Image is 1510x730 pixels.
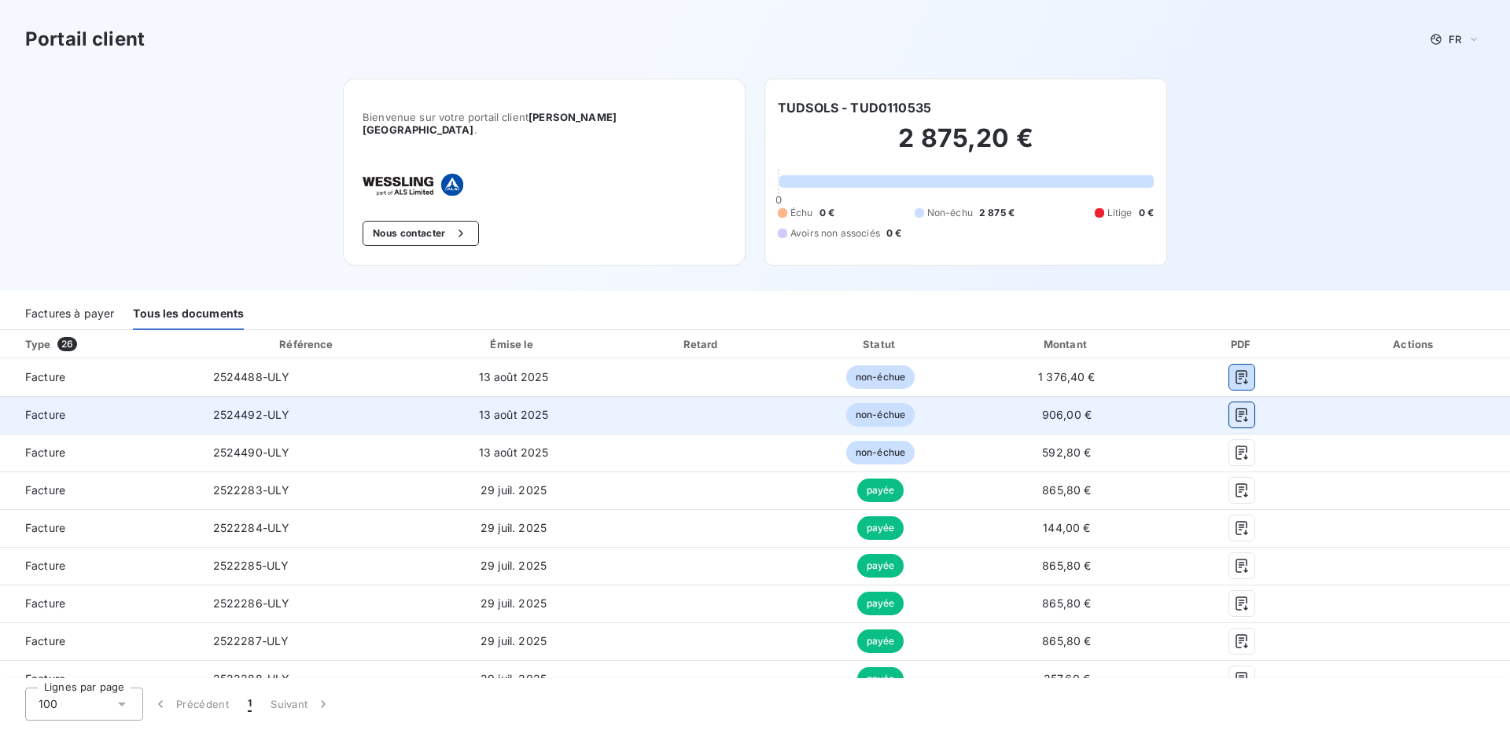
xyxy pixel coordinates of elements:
span: 0 € [886,226,901,240]
div: Retard [615,336,790,352]
span: Facture [13,369,188,385]
span: 2522286-ULY [213,596,290,610]
span: 29 juil. 2025 [481,521,547,534]
span: 29 juil. 2025 [481,634,547,647]
span: 0 € [819,206,834,220]
div: Factures à payer [25,297,114,330]
span: FR [1449,33,1461,46]
button: Précédent [143,688,238,721]
span: 100 [39,696,57,712]
span: 0 [775,193,782,206]
span: 2522288-ULY [213,672,290,685]
span: 26 [57,337,77,351]
span: payée [857,667,904,691]
span: Non-échu [927,206,973,220]
span: non-échue [846,403,915,427]
span: 2522287-ULY [213,634,289,647]
span: 13 août 2025 [479,446,549,459]
div: Actions [1323,336,1507,352]
span: 865,80 € [1042,634,1091,647]
span: Avoirs non associés [790,226,880,240]
div: Type [16,336,197,352]
div: PDF [1168,336,1316,352]
span: 865,80 € [1042,483,1091,497]
span: 2522284-ULY [213,521,290,534]
span: 144,00 € [1043,521,1090,534]
span: [PERSON_NAME] [GEOGRAPHIC_DATA] [363,111,617,136]
span: 29 juil. 2025 [481,672,547,685]
span: 865,80 € [1042,559,1091,572]
img: Company logo [363,174,463,196]
span: Facture [13,407,188,423]
div: Statut [795,336,965,352]
span: 13 août 2025 [479,370,549,383]
span: 2524490-ULY [213,446,290,459]
span: 357,60 € [1044,672,1090,685]
span: Facture [13,520,188,536]
span: payée [857,554,904,578]
span: 2524492-ULY [213,408,290,421]
span: 592,80 € [1042,446,1091,459]
span: payée [857,479,904,502]
span: Facture [13,671,188,687]
span: 2522285-ULY [213,559,289,572]
span: Litige [1107,206,1132,220]
h2: 2 875,20 € [778,123,1154,170]
span: 29 juil. 2025 [481,596,547,610]
span: 29 juil. 2025 [481,559,547,572]
span: non-échue [846,441,915,464]
div: Montant [972,336,1162,352]
div: Émise le [418,336,609,352]
span: 1 376,40 € [1038,370,1096,383]
div: Tous les documents [133,297,244,330]
span: 906,00 € [1042,408,1092,421]
span: 29 juil. 2025 [481,483,547,497]
span: non-échue [846,365,915,389]
span: Facture [13,633,188,649]
span: 13 août 2025 [479,408,549,421]
h3: Portail client [25,25,145,53]
span: Bienvenue sur votre portail client . [363,111,726,136]
span: Facture [13,482,188,498]
span: payée [857,629,904,653]
span: 2522283-ULY [213,483,290,497]
span: 2524488-ULY [213,370,290,383]
h6: TUDSOLS - TUD0110535 [778,98,931,117]
span: Facture [13,558,188,574]
div: Référence [279,338,333,350]
span: payée [857,592,904,615]
button: Nous contacter [363,221,479,246]
button: 1 [238,688,261,721]
span: Échu [790,206,813,220]
button: Suivant [261,688,341,721]
span: Facture [13,445,188,460]
span: payée [857,516,904,540]
span: 2 875 € [979,206,1015,220]
span: 0 € [1139,206,1154,220]
span: Facture [13,596,188,611]
span: 1 [248,696,252,712]
span: 865,80 € [1042,596,1091,610]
